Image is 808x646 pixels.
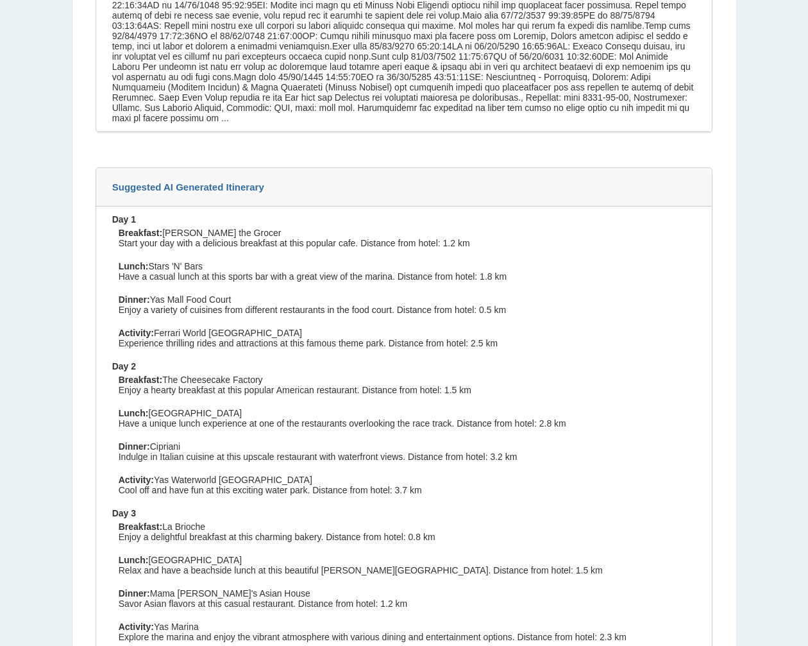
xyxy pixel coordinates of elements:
p: [PERSON_NAME] the Grocer Start your day with a delicious breakfast at this popular cafe. Distance... [119,228,703,255]
b: Dinner: [119,441,150,452]
p: Stars 'N' Bars Have a casual lunch at this sports bar with a great view of the marina. Distance f... [119,261,703,288]
p: Cipriani Indulge in Italian cuisine at this upscale restaurant with waterfront views. Distance fr... [119,441,703,468]
p: [GEOGRAPHIC_DATA] Have a unique lunch experience at one of the restaurants overlooking the race t... [119,408,703,435]
b: Lunch: [119,261,149,271]
span: Help [29,9,55,21]
b: Activity: [119,475,154,485]
div: Day 1 [112,214,703,228]
p: La Brioche Enjoy a delightful breakfast at this charming bakery. Distance from hotel: 0.8 km [119,522,703,548]
b: Activity: [119,328,154,338]
p: The Cheesecake Factory Enjoy a hearty breakfast at this popular American restaurant. Distance fro... [119,375,703,402]
b: Breakfast: [119,522,162,532]
b: Dinner: [119,294,150,305]
p: Yas Waterworld [GEOGRAPHIC_DATA] Cool off and have fun at this exciting water park. Distance from... [119,475,703,502]
b: Breakfast: [119,375,162,385]
b: Lunch: [119,555,149,565]
b: Breakfast: [119,228,162,238]
p: Mama [PERSON_NAME]'s Asian House Savor Asian flavors at this casual restaurant. Distance from hot... [119,588,703,615]
b: Dinner: [119,588,150,599]
p: Yas Mall Food Court Enjoy a variety of cuisines from different restaurants in the food court. Dis... [119,294,703,321]
div: Day 3 [112,508,703,522]
span: Suggested AI Generated Itinerary [112,182,264,192]
b: Lunch: [119,408,149,418]
b: Activity: [119,622,154,632]
p: Ferrari World [GEOGRAPHIC_DATA] Experience thrilling rides and attractions at this famous theme p... [119,328,703,355]
div: Day 2 [112,361,703,375]
p: [GEOGRAPHIC_DATA] Relax and have a beachside lunch at this beautiful [PERSON_NAME][GEOGRAPHIC_DAT... [119,555,703,582]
